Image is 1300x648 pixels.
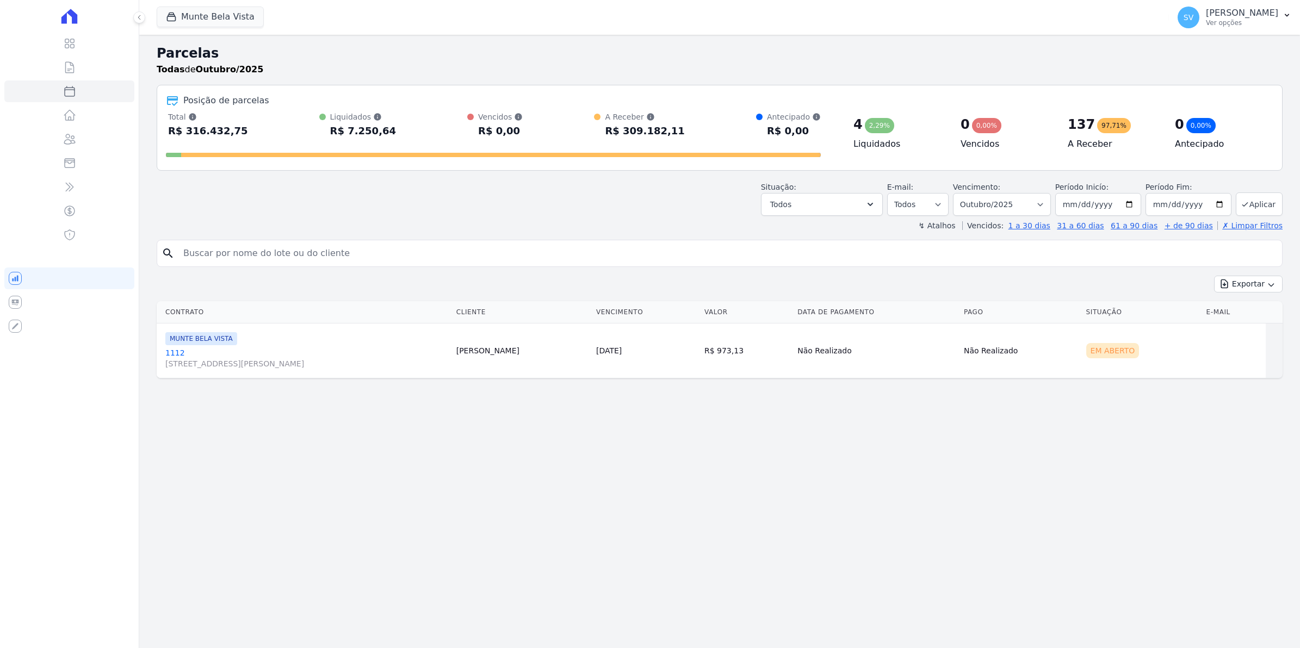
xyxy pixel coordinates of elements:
i: search [162,247,175,260]
div: R$ 7.250,64 [330,122,396,140]
td: Não Realizado [959,323,1082,378]
div: Em Aberto [1086,343,1140,358]
span: MUNTE BELA VISTA [165,332,237,345]
div: A Receber [605,111,685,122]
div: R$ 0,00 [478,122,523,140]
button: Munte Bela Vista [157,7,264,27]
p: de [157,63,263,76]
div: Liquidados [330,111,396,122]
a: + de 90 dias [1165,221,1213,230]
h4: A Receber [1068,138,1157,151]
strong: Todas [157,64,185,74]
label: ↯ Atalhos [918,221,955,230]
span: Todos [770,198,791,211]
td: R$ 973,13 [700,323,793,378]
th: Vencimento [592,301,700,323]
label: Vencidos: [962,221,1004,230]
th: Pago [959,301,1082,323]
p: [PERSON_NAME] [1206,8,1278,18]
label: E-mail: [887,183,914,191]
a: 31 a 60 dias [1057,221,1104,230]
div: Antecipado [767,111,821,122]
div: Total [168,111,248,122]
a: 1112[STREET_ADDRESS][PERSON_NAME] [165,347,448,369]
button: SV [PERSON_NAME] Ver opções [1169,2,1300,33]
div: R$ 316.432,75 [168,122,248,140]
div: R$ 309.182,11 [605,122,685,140]
th: Valor [700,301,793,323]
div: 4 [853,116,863,133]
th: Situação [1082,301,1202,323]
a: ✗ Limpar Filtros [1217,221,1283,230]
div: 0,00% [972,118,1001,133]
h4: Antecipado [1175,138,1265,151]
a: 1 a 30 dias [1008,221,1050,230]
label: Vencimento: [953,183,1000,191]
a: [DATE] [596,346,622,355]
a: 61 a 90 dias [1111,221,1157,230]
div: 0 [1175,116,1184,133]
input: Buscar por nome do lote ou do cliente [177,242,1278,264]
label: Situação: [761,183,796,191]
h2: Parcelas [157,43,1283,63]
th: Cliente [452,301,592,323]
div: 97,71% [1097,118,1131,133]
div: R$ 0,00 [767,122,821,140]
span: [STREET_ADDRESS][PERSON_NAME] [165,358,448,369]
th: Contrato [157,301,452,323]
div: 0,00% [1186,118,1216,133]
button: Aplicar [1236,192,1283,216]
button: Todos [761,193,883,216]
strong: Outubro/2025 [196,64,264,74]
h4: Liquidados [853,138,943,151]
th: E-mail [1202,301,1266,323]
label: Período Inicío: [1055,183,1109,191]
p: Ver opções [1206,18,1278,27]
label: Período Fim: [1146,182,1231,193]
div: Posição de parcelas [183,94,269,107]
span: SV [1184,14,1193,21]
div: 2,29% [865,118,894,133]
div: 0 [961,116,970,133]
div: 137 [1068,116,1095,133]
td: [PERSON_NAME] [452,323,592,378]
button: Exportar [1214,276,1283,292]
h4: Vencidos [961,138,1050,151]
div: Vencidos [478,111,523,122]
